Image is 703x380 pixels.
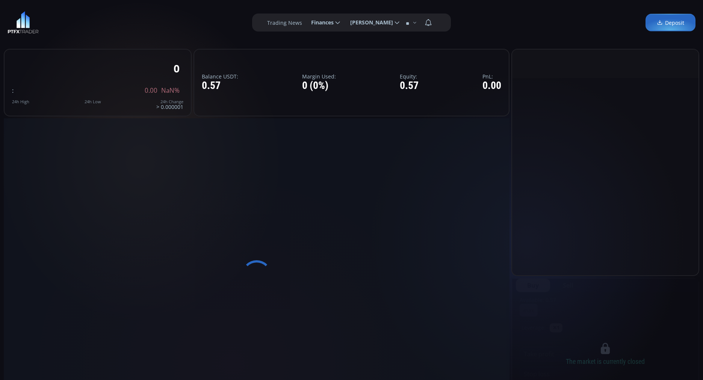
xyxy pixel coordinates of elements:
[482,74,501,79] label: PnL:
[646,14,695,32] a: Deposit
[85,100,101,104] div: 24h Low
[302,74,336,79] label: Margin Used:
[12,86,14,95] span: :
[657,19,684,27] span: Deposit
[306,15,334,30] span: Finances
[202,80,238,92] div: 0.57
[482,80,501,92] div: 0.00
[161,87,180,94] span: NaN%
[400,74,419,79] label: Equity:
[267,19,302,27] label: Trading News
[12,100,29,104] div: 24h High
[156,100,183,110] div: > 0.000001
[302,80,336,92] div: 0 (0%)
[8,11,39,34] img: LOGO
[145,87,157,94] span: 0.00
[156,100,183,104] div: 24h Change
[400,80,419,92] div: 0.57
[202,74,238,79] label: Balance USDT:
[345,15,393,30] span: [PERSON_NAME]
[174,63,180,74] div: 0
